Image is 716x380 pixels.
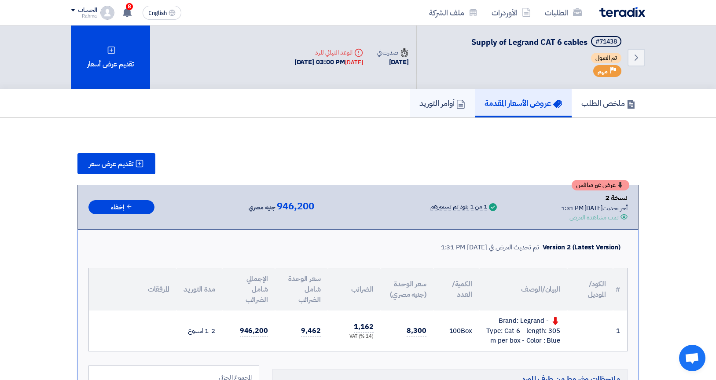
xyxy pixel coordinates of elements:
div: نسخة 2 [561,192,628,204]
div: تمت مشاهدة العرض [569,213,619,222]
span: English [148,10,167,16]
div: [DATE] 03:00 PM [294,57,363,67]
h5: ملخص الطلب [581,98,635,108]
td: 1-2 اسبوع [176,311,222,351]
a: ملف الشركة [422,2,485,23]
h5: Supply of Legrand CAT 6 cables [471,36,623,48]
span: 8,300 [407,325,426,336]
th: البيان/الوصف [479,268,567,311]
span: عرض غير منافس [576,182,616,188]
th: مدة التوريد [176,268,222,311]
div: [DATE] [377,57,409,67]
div: Version 2 (Latest Version) [543,242,621,252]
span: تقديم عرض سعر [89,161,133,168]
span: 8 [126,3,133,10]
th: سعر الوحدة شامل الضرائب [275,268,328,311]
td: 1 [613,311,627,351]
img: Teradix logo [599,7,645,17]
th: الضرائب [328,268,381,311]
th: الكود/الموديل [567,268,613,311]
span: 100 [449,326,461,336]
div: تم تحديث العرض في [DATE] 1:31 PM [441,242,539,252]
a: الأوردرات [485,2,538,23]
a: ملخص الطلب [572,89,645,117]
th: سعر الوحدة (جنيه مصري) [381,268,433,311]
th: الكمية/العدد [433,268,479,311]
span: 9,462 [301,325,321,336]
div: #71438 [595,39,617,45]
div: الموعد النهائي للرد [294,48,363,57]
div: صدرت في [377,48,409,57]
a: الطلبات [538,2,589,23]
button: تقديم عرض سعر [77,153,155,174]
span: 1,162 [354,322,374,332]
div: أخر تحديث [DATE] 1:31 PM [561,204,628,213]
span: تم القبول [591,53,621,63]
a: عروض الأسعار المقدمة [475,89,572,117]
th: المرفقات [89,268,176,311]
img: profile_test.png [100,6,114,20]
div: Open chat [679,345,705,371]
a: أوامر التوريد [410,89,475,117]
div: 1 من 1 بنود تم تسعيرهم [430,204,487,211]
span: 946,200 [277,201,314,212]
div: Brand: Legrand - Type: Cat-6 - length: 305 m per box - Color : Blue [486,316,560,346]
th: الإجمالي شامل الضرائب [222,268,275,311]
span: جنيه مصري [249,202,275,213]
div: [DATE] [345,58,363,67]
button: إخفاء [88,200,154,215]
h5: عروض الأسعار المقدمة [485,98,562,108]
td: Box [433,311,479,351]
h5: أوامر التوريد [419,98,465,108]
span: Supply of Legrand CAT 6 cables [471,36,587,48]
span: مهم [598,67,608,76]
th: # [613,268,627,311]
div: الحساب [78,7,97,14]
button: English [143,6,181,20]
div: (14 %) VAT [335,333,374,340]
div: تقديم عرض أسعار [71,26,150,89]
div: Rahma [71,14,97,18]
span: 946,200 [240,325,268,336]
